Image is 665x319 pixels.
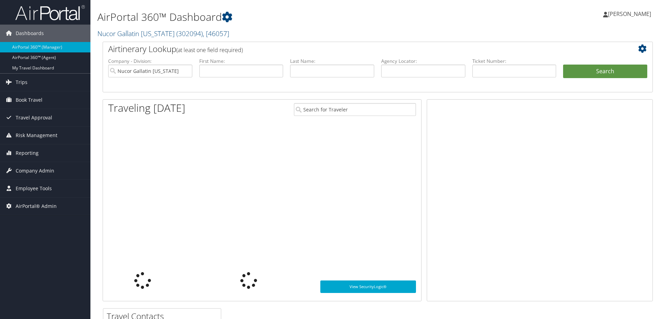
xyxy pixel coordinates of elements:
[472,58,556,65] label: Ticket Number:
[16,180,52,197] span: Employee Tools
[199,58,283,65] label: First Name:
[108,43,601,55] h2: Airtinerary Lookup
[16,144,39,162] span: Reporting
[176,29,203,38] span: ( 302094 )
[294,103,416,116] input: Search for Traveler
[381,58,465,65] label: Agency Locator:
[16,74,27,91] span: Trips
[16,25,44,42] span: Dashboards
[16,198,57,215] span: AirPortal® Admin
[97,10,471,24] h1: AirPortal 360™ Dashboard
[603,3,658,24] a: [PERSON_NAME]
[203,29,229,38] span: , [ 46057 ]
[108,101,185,115] h1: Traveling [DATE]
[108,58,192,65] label: Company - Division:
[176,46,243,54] span: (at least one field required)
[16,109,52,126] span: Travel Approval
[15,5,85,21] img: airportal-logo.png
[97,29,229,38] a: Nucor Gallatin [US_STATE]
[608,10,651,18] span: [PERSON_NAME]
[16,127,57,144] span: Risk Management
[320,280,416,293] a: View SecurityLogic®
[16,162,54,179] span: Company Admin
[290,58,374,65] label: Last Name:
[563,65,647,78] button: Search
[16,91,42,109] span: Book Travel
